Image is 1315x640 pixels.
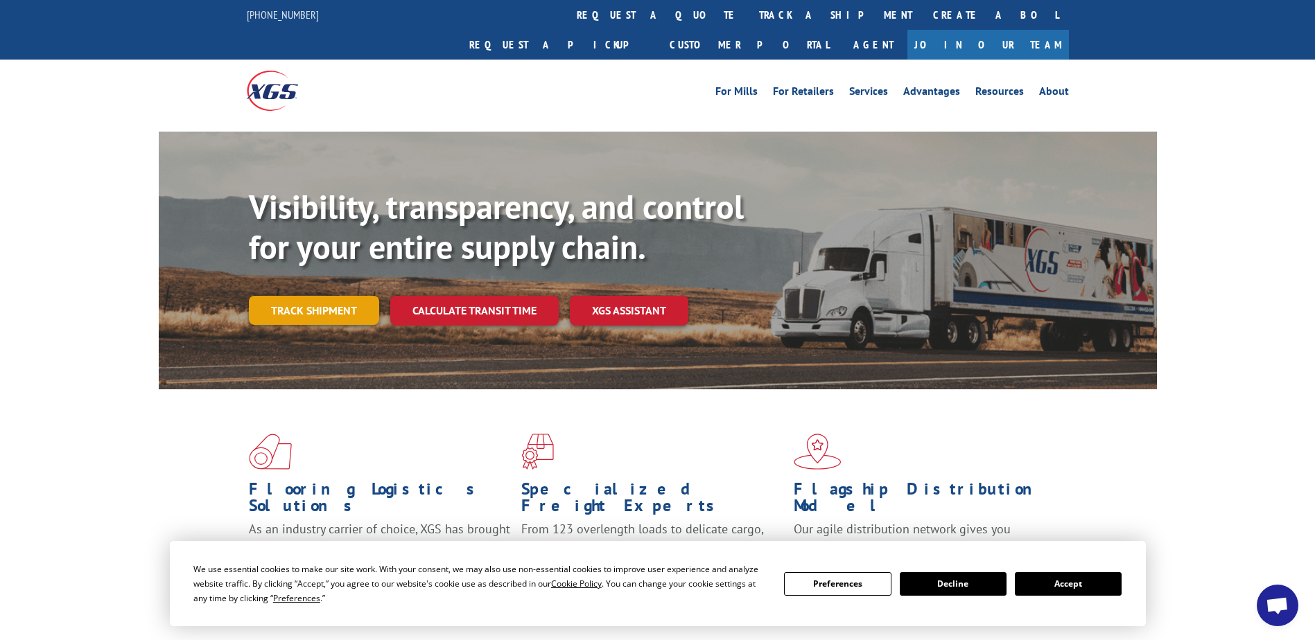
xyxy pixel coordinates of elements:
a: Open chat [1257,585,1298,626]
span: As an industry carrier of choice, XGS has brought innovation and dedication to flooring logistics... [249,521,510,570]
img: xgs-icon-flagship-distribution-model-red [794,434,842,470]
button: Preferences [784,572,891,596]
a: For Mills [715,86,758,101]
span: Our agile distribution network gives you nationwide inventory management on demand. [794,521,1049,553]
a: Resources [975,86,1024,101]
a: Agent [839,30,907,60]
a: For Retailers [773,86,834,101]
a: Services [849,86,888,101]
a: Calculate transit time [390,296,559,326]
span: Cookie Policy [551,578,602,589]
b: Visibility, transparency, and control for your entire supply chain. [249,185,744,268]
a: [PHONE_NUMBER] [247,8,319,21]
a: Request a pickup [459,30,659,60]
a: Advantages [903,86,960,101]
div: We use essential cookies to make our site work. With your consent, we may also use non-essential ... [193,562,767,605]
p: From 123 overlength loads to delicate cargo, our experienced staff knows the best way to move you... [521,521,783,583]
a: About [1039,86,1069,101]
div: Cookie Consent Prompt [170,541,1146,626]
a: XGS ASSISTANT [570,296,688,326]
img: xgs-icon-focused-on-flooring-red [521,434,554,470]
img: xgs-icon-total-supply-chain-intelligence-red [249,434,292,470]
button: Accept [1015,572,1122,596]
h1: Flagship Distribution Model [794,481,1056,521]
h1: Specialized Freight Experts [521,481,783,521]
a: Customer Portal [659,30,839,60]
span: Preferences [273,592,320,604]
button: Decline [900,572,1007,596]
h1: Flooring Logistics Solutions [249,481,511,521]
a: Join Our Team [907,30,1069,60]
a: Track shipment [249,296,379,325]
